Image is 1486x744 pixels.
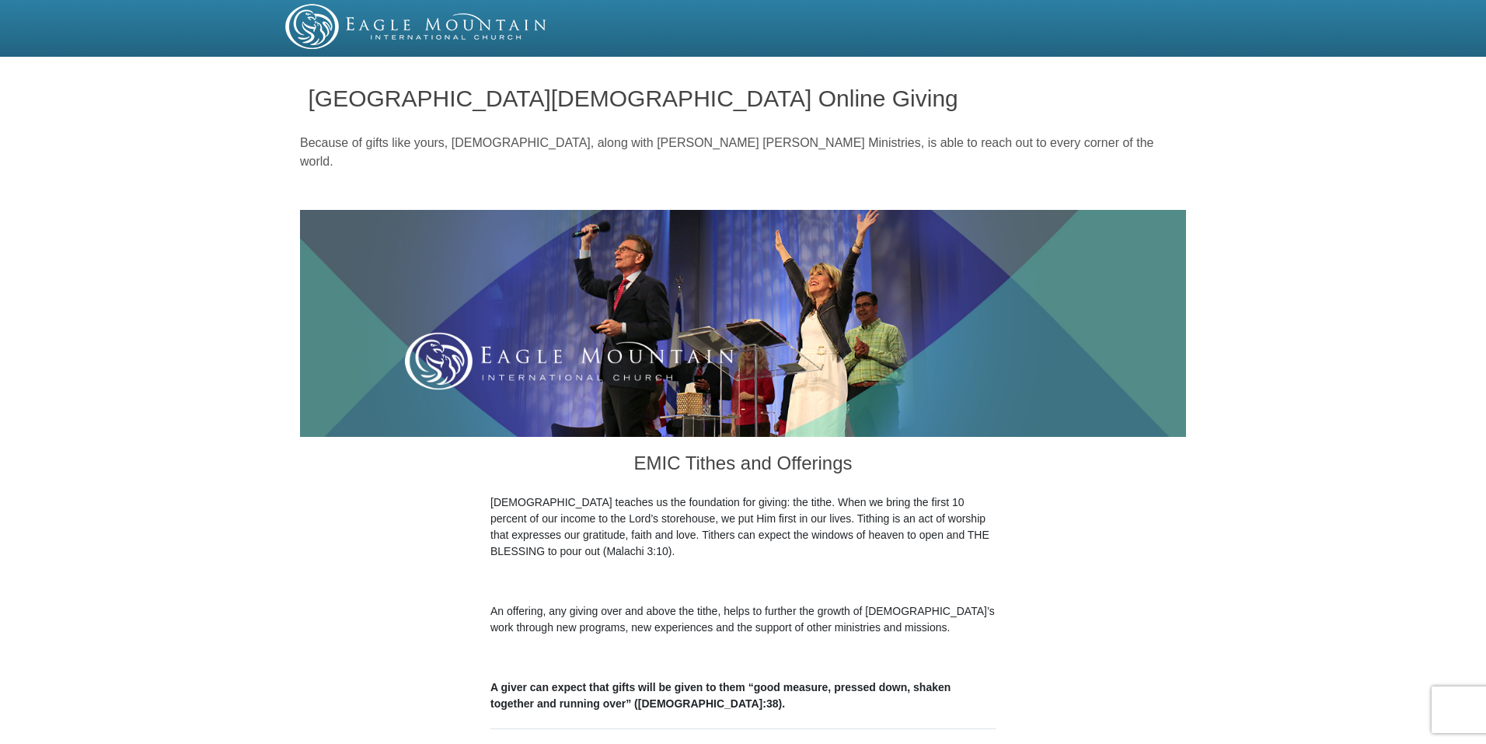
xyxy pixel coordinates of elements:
[490,603,996,636] p: An offering, any giving over and above the tithe, helps to further the growth of [DEMOGRAPHIC_DAT...
[490,494,996,560] p: [DEMOGRAPHIC_DATA] teaches us the foundation for giving: the tithe. When we bring the first 10 pe...
[490,681,951,710] b: A giver can expect that gifts will be given to them “good measure, pressed down, shaken together ...
[309,86,1178,111] h1: [GEOGRAPHIC_DATA][DEMOGRAPHIC_DATA] Online Giving
[490,437,996,494] h3: EMIC Tithes and Offerings
[300,134,1186,171] p: Because of gifts like yours, [DEMOGRAPHIC_DATA], along with [PERSON_NAME] [PERSON_NAME] Ministrie...
[285,4,548,49] img: EMIC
